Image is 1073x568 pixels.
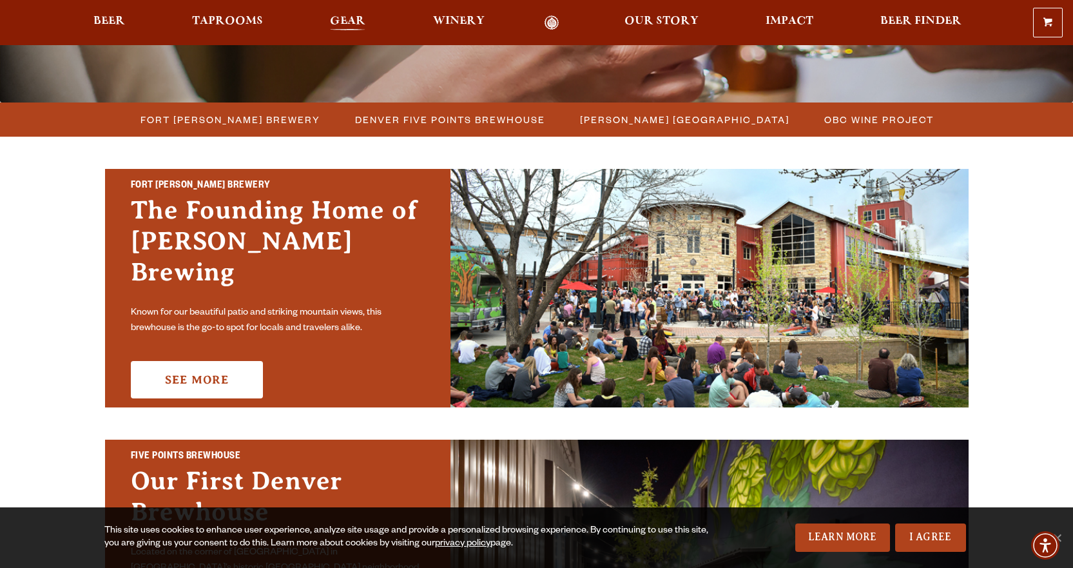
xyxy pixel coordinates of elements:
a: Odell Home [528,15,576,30]
a: Impact [757,15,822,30]
span: Fort [PERSON_NAME] Brewery [140,110,320,129]
h2: Five Points Brewhouse [131,449,425,465]
div: Accessibility Menu [1031,531,1059,560]
span: Winery [433,16,485,26]
h3: Our First Denver Brewhouse [131,465,425,540]
a: Winery [425,15,493,30]
span: Beer [93,16,125,26]
a: Beer [85,15,133,30]
a: [PERSON_NAME] [GEOGRAPHIC_DATA] [572,110,796,129]
span: Denver Five Points Brewhouse [355,110,545,129]
img: Fort Collins Brewery & Taproom' [450,169,969,407]
a: Fort [PERSON_NAME] Brewery [133,110,327,129]
a: I Agree [895,524,966,552]
a: Beer Finder [872,15,970,30]
span: Taprooms [192,16,263,26]
span: Gear [330,16,365,26]
span: OBC Wine Project [824,110,934,129]
h2: Fort [PERSON_NAME] Brewery [131,178,425,195]
p: Known for our beautiful patio and striking mountain views, this brewhouse is the go-to spot for l... [131,306,425,337]
a: Our Story [616,15,707,30]
a: Denver Five Points Brewhouse [347,110,552,129]
span: Impact [766,16,813,26]
a: privacy policy [435,539,490,549]
div: This site uses cookies to enhance user experience, analyze site usage and provide a personalized ... [104,525,710,551]
span: Beer Finder [880,16,962,26]
a: OBC Wine Project [817,110,940,129]
span: [PERSON_NAME] [GEOGRAPHIC_DATA] [580,110,789,129]
a: Taprooms [184,15,271,30]
span: Our Story [624,16,699,26]
a: See More [131,361,263,398]
a: Gear [322,15,374,30]
h3: The Founding Home of [PERSON_NAME] Brewing [131,195,425,300]
a: Learn More [795,524,890,552]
